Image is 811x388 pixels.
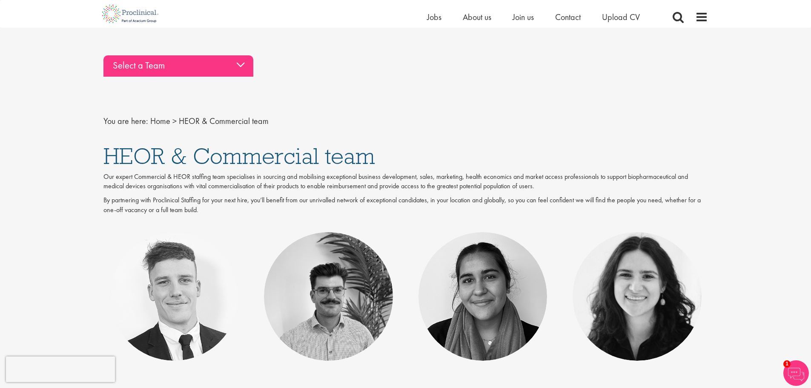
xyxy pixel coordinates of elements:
[6,356,115,382] iframe: reCAPTCHA
[103,172,708,192] p: Our expert Commercial & HEOR staffing team specialises in sourcing and mobilising exceptional bus...
[150,115,170,126] a: breadcrumb link
[783,360,791,368] span: 1
[783,360,809,386] img: Chatbot
[103,195,708,215] p: By partnering with Proclinical Staffing for your next hire, you’ll benefit from our unrivalled ne...
[463,11,491,23] a: About us
[103,115,148,126] span: You are here:
[103,55,253,77] div: Select a Team
[555,11,581,23] a: Contact
[602,11,640,23] a: Upload CV
[103,141,375,170] span: HEOR & Commercial team
[427,11,441,23] a: Jobs
[179,115,269,126] span: HEOR & Commercial team
[172,115,177,126] span: >
[513,11,534,23] a: Join us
